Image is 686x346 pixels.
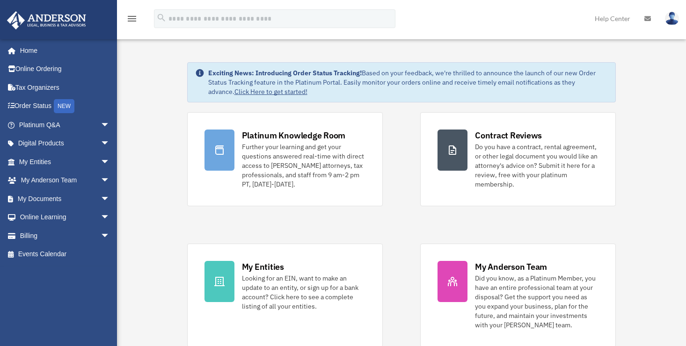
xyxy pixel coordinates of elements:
div: NEW [54,99,74,113]
a: Digital Productsarrow_drop_down [7,134,124,153]
div: Contract Reviews [475,130,542,141]
div: Platinum Knowledge Room [242,130,346,141]
a: Order StatusNEW [7,97,124,116]
div: Further your learning and get your questions answered real-time with direct access to [PERSON_NAM... [242,142,365,189]
span: arrow_drop_down [101,226,119,245]
a: Billingarrow_drop_down [7,226,124,245]
span: arrow_drop_down [101,152,119,172]
a: Home [7,41,119,60]
a: menu [126,16,138,24]
span: arrow_drop_down [101,171,119,190]
a: Platinum Knowledge Room Further your learning and get your questions answered real-time with dire... [187,112,383,206]
span: arrow_drop_down [101,189,119,209]
a: Events Calendar [7,245,124,264]
a: My Anderson Teamarrow_drop_down [7,171,124,190]
a: Online Ordering [7,60,124,79]
i: search [156,13,167,23]
a: My Entitiesarrow_drop_down [7,152,124,171]
a: Contract Reviews Do you have a contract, rental agreement, or other legal document you would like... [420,112,616,206]
div: Looking for an EIN, want to make an update to an entity, or sign up for a bank account? Click her... [242,274,365,311]
img: User Pic [665,12,679,25]
i: menu [126,13,138,24]
a: Online Learningarrow_drop_down [7,208,124,227]
div: My Entities [242,261,284,273]
span: arrow_drop_down [101,134,119,153]
span: arrow_drop_down [101,115,119,135]
div: Do you have a contract, rental agreement, or other legal document you would like an attorney's ad... [475,142,598,189]
img: Anderson Advisors Platinum Portal [4,11,89,29]
span: arrow_drop_down [101,208,119,227]
div: Based on your feedback, we're thrilled to announce the launch of our new Order Status Tracking fe... [208,68,608,96]
a: Tax Organizers [7,78,124,97]
strong: Exciting News: Introducing Order Status Tracking! [208,69,362,77]
a: Platinum Q&Aarrow_drop_down [7,115,124,134]
div: Did you know, as a Platinum Member, you have an entire professional team at your disposal? Get th... [475,274,598,330]
div: My Anderson Team [475,261,547,273]
a: My Documentsarrow_drop_down [7,189,124,208]
a: Click Here to get started! [234,87,307,96]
